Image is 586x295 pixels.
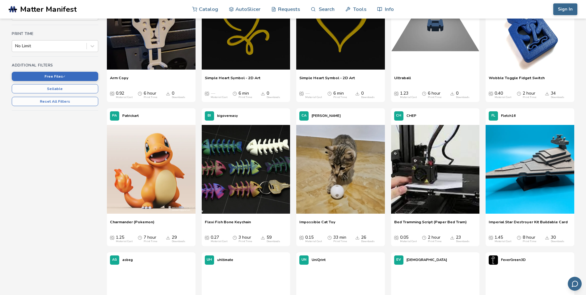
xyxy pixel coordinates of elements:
[355,235,360,240] span: Downloads
[208,114,211,118] span: BI
[299,91,304,96] span: Average Cost
[361,235,375,243] div: 26
[400,96,417,99] div: Material Cost
[261,235,265,240] span: Downloads
[110,220,154,229] a: Charmander (Pokemon)
[116,96,133,99] div: Material Cost
[450,91,454,96] span: Downloads
[456,235,470,243] div: 23
[333,235,347,243] div: 33 min
[355,91,360,96] span: Downloads
[12,97,98,106] button: Reset All Filters
[110,75,129,85] a: Arm Copy
[450,235,454,240] span: Downloads
[495,240,511,243] div: Material Cost
[305,91,310,96] span: —
[116,91,133,99] div: 0.92
[205,220,251,229] span: Flexi Fish Bone Keychain
[110,235,114,240] span: Average Cost
[428,235,441,243] div: 2 hour
[299,220,335,229] a: Impossible Cat Toy
[489,75,545,85] a: Wobble Toggle Fidget Switch
[495,91,511,99] div: 0.40
[495,96,511,99] div: Material Cost
[144,235,157,243] div: 7 hour
[267,96,280,99] div: Downloads
[305,96,322,99] div: Material Cost
[489,91,493,96] span: Average Cost
[489,235,493,240] span: Average Cost
[456,91,470,99] div: 0
[138,91,142,96] span: Average Print Time
[20,5,77,14] span: Matter Manifest
[553,3,577,15] button: Sign In
[394,75,411,85] a: Ultraball
[12,72,98,81] button: Free Files✓
[333,96,347,99] div: Print Time
[517,235,521,240] span: Average Print Time
[394,220,467,229] a: Bed Tramming Script (Paper Bed Tram)
[361,240,375,243] div: Downloads
[12,84,98,93] button: Sellable
[144,240,157,243] div: Print Time
[267,240,280,243] div: Downloads
[267,91,280,99] div: 0
[238,235,252,243] div: 3 hour
[122,257,133,263] p: asbeg
[428,91,441,99] div: 6 hour
[491,114,495,118] span: FL
[205,91,209,96] span: Average Cost
[312,113,341,119] p: [PERSON_NAME]
[489,255,498,265] img: FeverGreen3D's profile
[166,235,170,240] span: Downloads
[233,235,237,240] span: Average Print Time
[486,252,529,268] a: FeverGreen3D's profileFeverGreen3D
[489,220,568,229] a: Imperial Star Destroyer Kit Buildable Card
[116,235,133,243] div: 1.25
[301,258,306,262] span: UN
[144,96,157,99] div: Print Time
[217,257,233,263] p: uhltimate
[407,257,447,263] p: [DEMOGRAPHIC_DATA]
[238,240,252,243] div: Print Time
[172,235,185,243] div: 29
[122,113,139,119] p: Patrickart
[312,257,326,263] p: UniQrint
[12,32,98,36] h4: Print Time
[211,240,227,243] div: Material Cost
[456,96,470,99] div: Downloads
[551,96,564,99] div: Downloads
[238,96,252,99] div: Print Time
[205,75,260,85] a: Simple Heart Symbol - 2D Art
[238,91,252,99] div: 6 min
[361,96,375,99] div: Downloads
[211,235,227,243] div: 0.27
[12,63,98,67] h4: Additional Filters
[305,235,322,243] div: 0.15
[394,91,398,96] span: Average Cost
[551,240,564,243] div: Downloads
[523,235,536,243] div: 8 hour
[327,91,332,96] span: Average Print Time
[333,91,347,99] div: 6 min
[172,240,185,243] div: Downloads
[166,91,170,96] span: Downloads
[428,96,441,99] div: Print Time
[138,235,142,240] span: Average Print Time
[301,114,306,118] span: CA
[261,91,265,96] span: Downloads
[517,91,521,96] span: Average Print Time
[428,240,441,243] div: Print Time
[112,114,117,118] span: PA
[407,113,416,119] p: CHEP
[545,91,549,96] span: Downloads
[422,91,426,96] span: Average Print Time
[299,75,355,85] a: Simple Heart Symbol - 2D Art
